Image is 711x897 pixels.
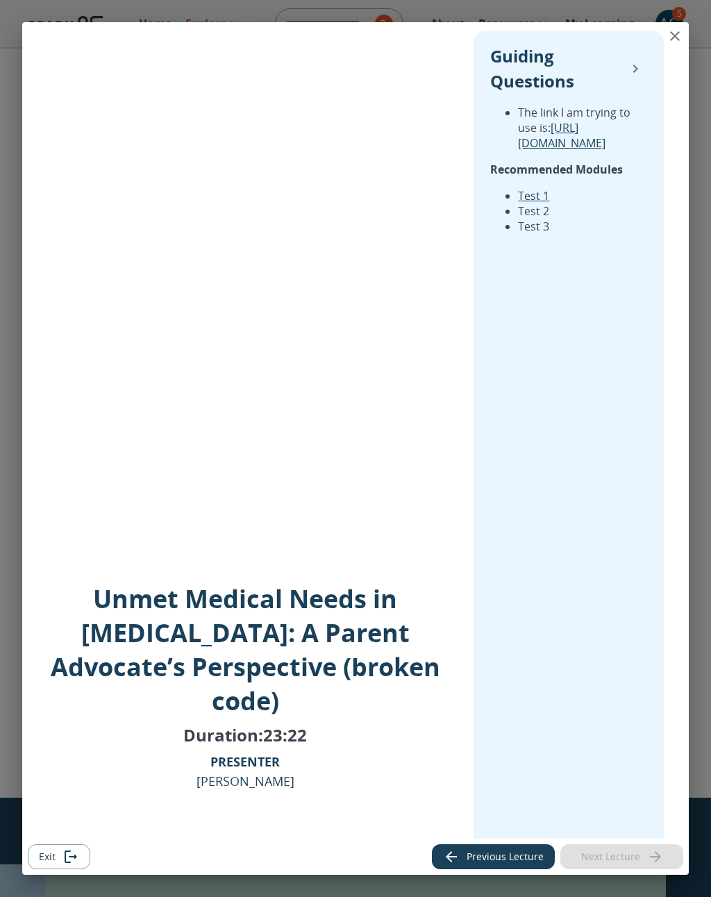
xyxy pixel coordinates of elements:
[210,753,280,770] b: PRESENTER
[518,105,647,151] li: The link I am trying to use is:
[28,844,90,870] button: Exit
[518,120,605,151] a: [URL][DOMAIN_NAME]
[624,57,647,81] button: collapse
[196,752,294,791] p: [PERSON_NAME]
[490,44,612,94] p: Guiding Questions
[31,582,460,718] p: Unmet Medical Needs in [MEDICAL_DATA]: A Parent Advocate’s Perspective (broken code)
[432,844,555,870] button: Previous lecture
[518,219,647,234] li: Test 3
[183,723,307,746] p: Duration: 23:22
[518,203,647,219] li: Test 2
[518,188,549,203] a: Test 1
[490,162,623,177] strong: Recommended Modules
[661,22,689,50] button: close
